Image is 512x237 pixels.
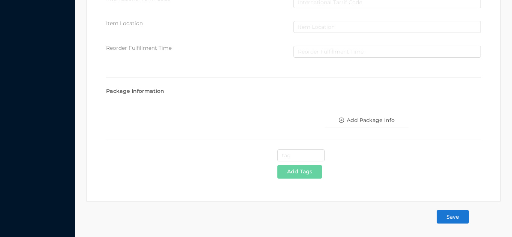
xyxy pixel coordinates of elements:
input: Reorder Fulfillment Time [293,46,481,58]
input: Item Location [293,21,481,33]
div: Package Information [106,87,481,95]
button: Save [437,210,469,224]
div: Reorder Fulfillment Time [106,44,293,52]
button: icon: plus-circle-oAdd Package Info [325,114,409,127]
input: tag [277,149,325,161]
div: Item Location [106,19,293,27]
button: Add Tags [277,165,322,179]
